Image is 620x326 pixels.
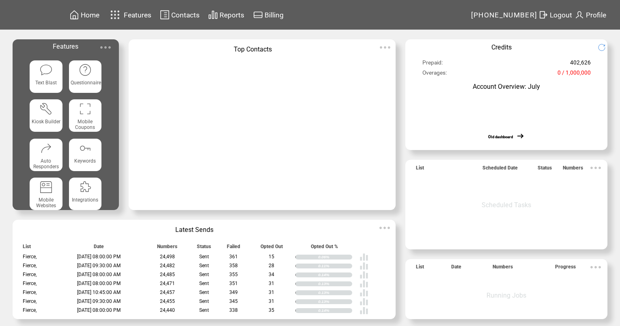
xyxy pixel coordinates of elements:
[482,201,531,209] span: Scheduled Tasks
[199,281,209,286] span: Sent
[360,297,368,306] img: poll%20-%20white.svg
[23,263,37,268] span: Fierce,
[538,10,548,20] img: exit.svg
[269,290,274,295] span: 31
[220,11,244,19] span: Reports
[94,244,104,253] span: Date
[157,244,177,253] span: Numbers
[108,8,122,21] img: features.svg
[482,165,518,174] span: Scheduled Date
[160,254,175,260] span: 24,498
[77,254,121,260] span: [DATE] 08:00:00 PM
[269,298,274,304] span: 31
[69,60,101,93] a: Questionnaire
[422,59,443,69] span: Prepaid:
[199,307,209,313] span: Sent
[207,9,245,21] a: Reports
[23,254,37,260] span: Fierce,
[318,299,352,304] div: 0.13%
[318,290,352,295] div: 0.13%
[269,254,274,260] span: 15
[229,272,238,277] span: 355
[360,253,368,262] img: poll%20-%20white.svg
[197,244,211,253] span: Status
[311,244,338,253] span: Opted Out %
[208,10,218,20] img: chart.svg
[160,263,175,268] span: 24,482
[199,290,209,295] span: Sent
[159,9,201,21] a: Contacts
[269,281,274,286] span: 31
[160,281,175,286] span: 24,471
[598,43,612,51] img: refresh.png
[69,10,79,20] img: home.svg
[71,80,101,86] span: Questionnaire
[77,281,121,286] span: [DATE] 08:00:00 PM
[229,298,238,304] span: 345
[487,292,526,299] span: Running Jobs
[107,7,153,23] a: Features
[471,11,538,19] span: [PHONE_NUMBER]
[23,272,37,277] span: Fierce,
[451,264,461,273] span: Date
[252,9,285,21] a: Billing
[23,290,37,295] span: Fierce,
[488,135,513,139] a: Old dashboard
[573,9,607,21] a: Profile
[77,298,121,304] span: [DATE] 09:30:00 AM
[229,290,238,295] span: 349
[586,11,606,19] span: Profile
[260,244,283,253] span: Opted Out
[30,139,62,171] a: Auto Responders
[79,142,92,155] img: keywords.svg
[199,298,209,304] span: Sent
[360,262,368,270] img: poll%20-%20white.svg
[81,11,99,19] span: Home
[318,264,352,268] div: 0.11%
[72,197,98,203] span: Integrations
[537,9,573,21] a: Logout
[253,10,263,20] img: creidtcard.svg
[416,264,424,273] span: List
[35,80,57,86] span: Text Blast
[30,178,62,210] a: Mobile Websites
[77,272,121,277] span: [DATE] 08:00:00 AM
[318,272,352,277] div: 0.14%
[360,288,368,297] img: poll%20-%20white.svg
[36,197,56,208] span: Mobile Websites
[23,281,37,286] span: Fierce,
[79,102,92,116] img: coupons.svg
[171,11,200,19] span: Contacts
[199,263,209,268] span: Sent
[160,10,170,20] img: contacts.svg
[39,180,53,194] img: mobile-websites.svg
[229,307,238,313] span: 338
[124,11,151,19] span: Features
[269,263,274,268] span: 28
[77,290,121,295] span: [DATE] 10:45:00 AM
[550,11,572,19] span: Logout
[265,11,284,19] span: Billing
[30,99,62,132] a: Kiosk Builder
[422,69,447,79] span: Overages:
[77,263,121,268] span: [DATE] 09:30:00 AM
[39,102,53,116] img: tool%201.svg
[588,259,604,275] img: ellypsis.svg
[79,63,92,77] img: questionnaire.svg
[555,264,576,273] span: Progress
[199,272,209,277] span: Sent
[69,139,101,171] a: Keywords
[269,307,274,313] span: 35
[227,244,240,253] span: Failed
[318,255,352,260] div: 0.06%
[30,60,62,93] a: Text Blast
[39,63,53,77] img: text-blast.svg
[473,83,540,90] span: Account Overview: July
[75,119,95,130] span: Mobile Coupons
[588,160,604,176] img: ellypsis.svg
[234,45,272,53] span: Top Contacts
[97,39,114,56] img: ellypsis.svg
[175,226,213,234] span: Latest Sends
[416,165,424,174] span: List
[79,180,92,194] img: integrations.svg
